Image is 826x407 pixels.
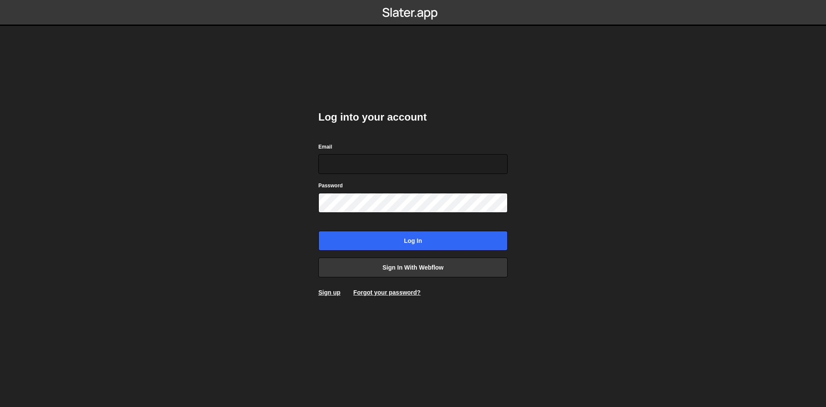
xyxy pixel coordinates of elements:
[318,181,343,190] label: Password
[318,110,508,124] h2: Log into your account
[318,143,332,151] label: Email
[318,231,508,251] input: Log in
[353,289,420,296] a: Forgot your password?
[318,258,508,277] a: Sign in with Webflow
[318,289,340,296] a: Sign up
